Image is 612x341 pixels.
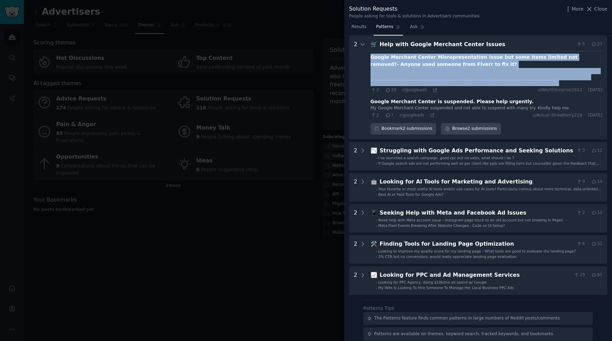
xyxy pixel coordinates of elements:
[588,112,602,119] span: [DATE]
[594,5,607,13] span: Close
[354,209,357,228] div: 2
[587,272,589,278] span: ·
[371,98,534,105] div: Google Merchant Center is suspended. Please help urgently.
[586,5,607,13] button: Close
[585,87,586,93] span: ·
[376,254,377,259] div: -
[354,147,357,166] div: 2
[576,41,585,47] span: 5
[371,87,379,93] span: 3
[376,285,377,290] div: -
[399,88,400,93] span: ·
[371,68,602,86] div: Has anyone seen this before? Our merchant center has been clean for 3 years with no issues. Our o...
[371,178,377,185] span: 🤖
[374,22,403,36] a: Patterns
[400,113,424,118] span: r/googleads
[378,156,514,160] span: I’ve launched a search campaign, good cpc but no sales, what should i do ?
[363,305,394,311] label: Patterns Tips
[532,112,582,119] span: u/Actual-Strawberry229
[410,24,418,30] span: Ask
[376,155,377,160] div: -
[374,331,553,337] div: Patterns are available on themes, keyword search, tracked keywords, and bookmarks
[371,147,377,154] span: 📉
[587,179,589,185] span: ·
[378,249,576,253] span: Looking to improve my quality score for my landing page - What tools are good to evaluate the lan...
[349,5,479,13] div: Solution Requests
[380,209,574,217] div: Seeking Help with Meta and Facebook Ad Issues
[385,112,393,119] span: 7
[371,105,602,111] div: My Google Merchant Center suspended and not able to suspend with many try. Kindly help me.
[402,87,427,92] span: r/googleads
[376,223,377,228] div: -
[376,161,377,166] div: -
[576,210,585,216] span: 2
[371,209,377,216] span: 📱
[371,112,379,119] span: 2
[371,123,436,135] button: Bookmark2 submissions
[591,241,602,247] span: 31
[381,88,382,93] span: ·
[378,280,487,284] span: Looking for PPC Agency, doing $10k/mo ad spend w/ Google
[376,218,377,222] div: -
[371,123,436,135] div: Bookmark 2 submissions
[354,178,357,197] div: 2
[376,192,377,197] div: -
[380,147,574,155] div: Struggling with Google Ads Performance and Seeking Solutions
[381,113,382,118] span: ·
[538,87,582,93] span: u/WorthSurprise2612
[565,5,584,13] button: More
[371,41,377,47] span: 🛒
[576,148,585,154] span: 3
[587,148,589,154] span: ·
[587,241,589,247] span: ·
[441,123,501,135] a: Browse2 submissions
[588,87,602,93] span: [DATE]
[378,161,600,175] span: If Google search ads are not performing well as per client like ppls are filling form but counsel...
[591,179,602,185] span: 14
[572,5,584,13] span: More
[371,54,602,68] div: Google Merchant Center Misrepresentation Issue but some items limited not removed?- Anyone used s...
[587,41,589,47] span: ·
[574,272,585,278] span: 29
[376,187,377,191] div: -
[576,179,585,185] span: 9
[380,40,574,49] div: Help with Google Merchant Center Issues
[354,271,357,290] div: 2
[591,148,602,154] span: 12
[591,272,602,278] span: 85
[429,88,430,93] span: ·
[378,223,505,228] span: Meta Pixel Events Breaking After Website Changes - Code vs UI Setup?
[576,241,585,247] span: 6
[378,187,601,196] span: Your favorite or most useful AI tools and/or use cases for AI tools? Particularly curious about m...
[408,22,427,36] a: Ask
[591,210,602,216] span: 12
[374,315,560,322] div: The Patterns feature finds common patterns in large numbers of Reddit posts/comments
[585,112,586,119] span: ·
[396,113,397,118] span: ·
[376,280,377,285] div: -
[378,286,514,290] span: My Wife Is Looking To Hire Someone To Manage Her Local Business PPC Ads
[371,241,377,247] span: 🛠️
[354,40,357,135] div: 2
[591,41,602,47] span: 27
[354,240,357,259] div: 2
[380,240,574,248] div: Finding Tools for Landing Page Optimization
[376,249,377,254] div: -
[380,178,574,186] div: Looking for AI Tools for Marketing and Advertising
[378,192,444,196] span: Best Ai or Paid Tools for Google Ads?
[349,22,369,36] a: Results
[427,113,428,118] span: ·
[378,218,563,222] span: Need help with Meta account issue – Instagram page stuck to an old account but not showing in Pages
[385,87,396,93] span: 20
[587,210,589,216] span: ·
[376,24,393,30] span: Patterns
[349,13,479,19] div: People asking for tools & solutions in Advertisers communities
[351,24,366,30] span: Results
[380,271,571,279] div: Looking for PPC and Ad Management Services
[371,272,377,278] span: 📈
[378,255,516,259] span: 3% CTR but no conversions, would really appreciate landing page evaluation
